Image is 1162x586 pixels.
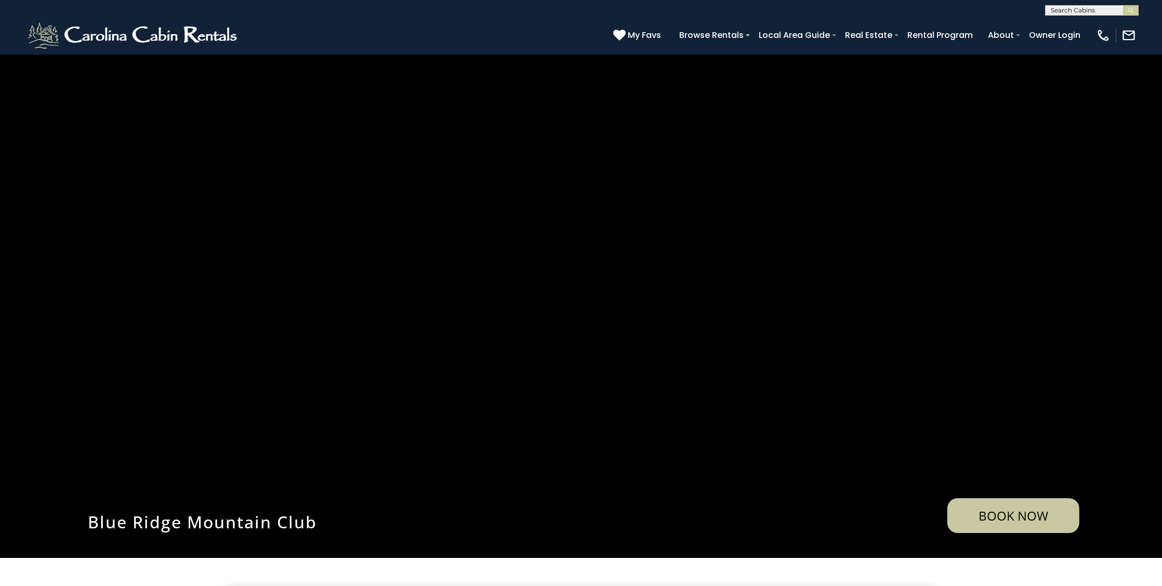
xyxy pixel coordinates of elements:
img: White-1-2.png [26,20,242,51]
a: Rental Program [902,26,978,44]
a: Book Now [947,498,1079,533]
a: About [983,26,1019,44]
a: Local Area Guide [754,26,835,44]
span: My Favs [628,29,661,42]
a: Browse Rentals [674,26,749,44]
a: Real Estate [840,26,897,44]
h1: Blue Ridge Mountain Club [80,511,454,533]
a: My Favs [613,29,664,42]
img: phone-regular-white.png [1096,28,1111,43]
a: Owner Login [1024,26,1086,44]
img: mail-regular-white.png [1121,28,1136,43]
